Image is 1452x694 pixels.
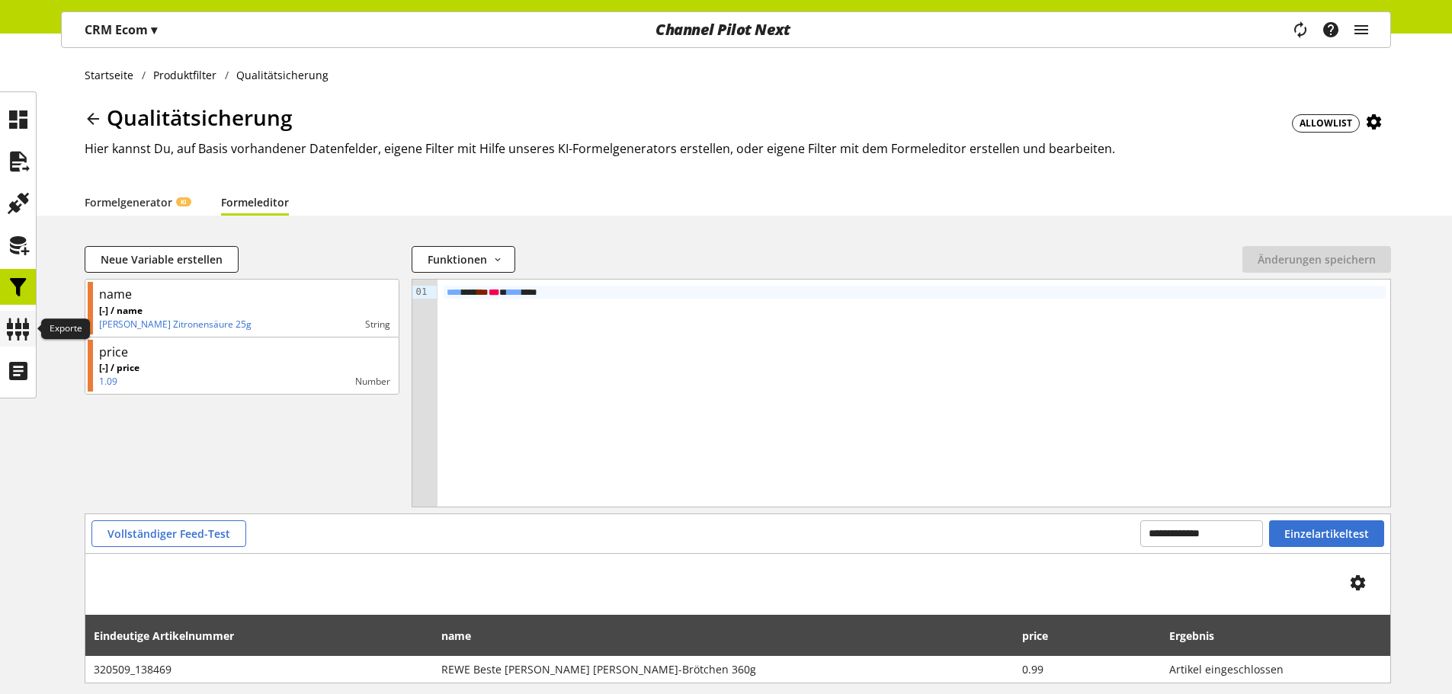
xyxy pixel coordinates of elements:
[85,67,142,83] a: Startseite
[1300,117,1352,130] span: ALLOWLIST
[139,375,390,389] div: Number
[94,628,234,644] span: Eindeutige Artikelnummer
[107,103,293,132] span: Qualitätsicherung
[99,375,139,389] p: 1.09
[151,21,157,38] span: ▾
[181,197,187,206] span: KI
[1169,628,1214,644] span: Ergebnis
[1242,246,1391,273] button: Änderungen speichern
[99,285,132,303] div: name
[85,194,191,210] a: FormelgeneratorKI
[146,67,225,83] a: Produktfilter
[85,246,239,273] button: Neue Variable erstellen
[99,343,128,361] div: price
[85,21,157,39] p: CRM Ecom
[1022,661,1153,677] span: 0.99
[85,139,1391,158] h2: Hier kannst Du, auf Basis vorhandener Datenfelder, eigene Filter mit Hilfe unseres KI-Formelgener...
[441,661,1006,677] span: REWE Beste Wahl Bäcker-Brötchen 360g
[1022,628,1048,644] span: price
[94,661,426,677] span: 320509_138469
[412,246,515,273] button: Funktionen
[41,318,90,340] div: Exporte
[99,304,252,318] p: [-] / name
[101,251,223,267] span: Neue Variable erstellen
[252,318,390,331] div: String
[1258,251,1376,267] span: Änderungen speichern
[1169,661,1382,677] span: Artikel eingeschlossen
[61,11,1391,48] nav: main navigation
[412,286,430,299] div: 01
[107,526,230,542] span: Vollständiger Feed-Test
[99,361,139,375] p: [-] / price
[441,628,471,644] span: name
[91,520,246,547] button: Vollständiger Feed-Test
[1284,526,1369,542] span: Einzelartikeltest
[221,194,289,210] a: Formeleditor
[428,251,487,267] span: Funktionen
[1269,520,1384,547] button: Einzelartikeltest
[99,318,252,331] p: Dr. Oetker Zitronensäure 25g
